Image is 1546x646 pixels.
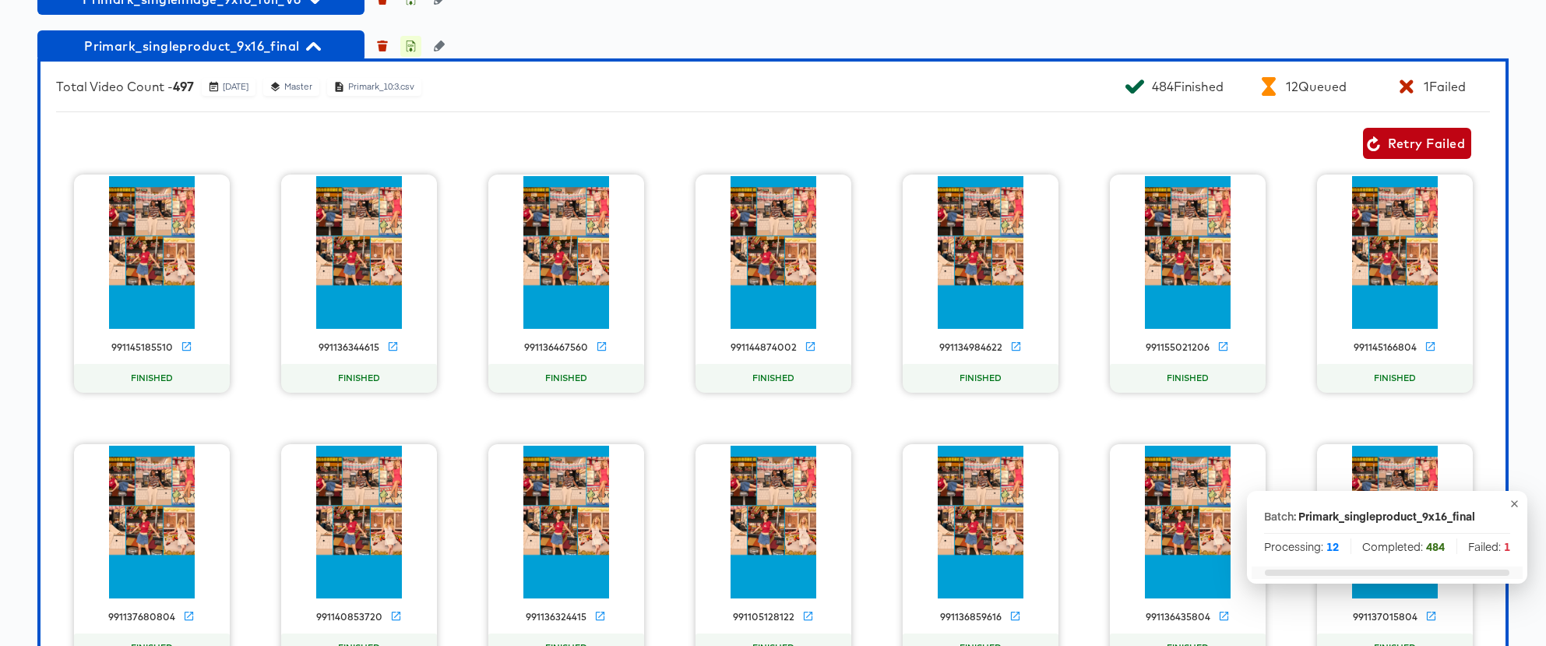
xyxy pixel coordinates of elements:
div: 991137015804 [1353,611,1417,623]
div: 991144874002 [731,341,797,354]
div: 991136344615 [319,341,379,354]
div: Primark_singleproduct_9x16_final [1298,508,1475,524]
div: 991136324415 [526,611,586,623]
div: Primark_10:3.csv [347,81,415,93]
div: 991134984622 [939,341,1002,354]
span: FINISHED [1160,372,1215,385]
div: 484 Finished [1152,79,1224,94]
div: Master [283,81,313,93]
span: FINISHED [953,372,1008,385]
div: 12 Queued [1286,79,1346,94]
div: 991137680804 [108,611,175,623]
span: FINISHED [746,372,801,385]
span: FINISHED [125,372,179,385]
b: 497 [173,79,194,94]
button: Primark_singleproduct_9x16_final [37,30,364,62]
button: Retry Failed [1363,128,1471,159]
span: Processing: [1264,538,1339,554]
div: 991136467560 [524,341,588,354]
span: FINISHED [1368,372,1422,385]
span: Retry Failed [1369,132,1465,154]
div: 991136435804 [1146,611,1210,623]
strong: 484 [1426,538,1445,554]
div: Total Video Count - [56,79,194,94]
span: Primark_singleproduct_9x16_final [45,35,357,57]
div: 1 Failed [1424,79,1465,94]
div: 991145166804 [1354,341,1417,354]
div: 991145185510 [111,341,173,354]
div: 991105128122 [733,611,794,623]
span: FINISHED [332,372,386,385]
p: Batch: [1264,508,1296,524]
div: 991155021206 [1146,341,1210,354]
strong: 12 [1326,538,1339,554]
span: Failed: [1468,538,1510,554]
span: Completed: [1362,538,1445,554]
strong: 1 [1504,538,1510,554]
div: [DATE] [222,81,249,93]
div: 991140853720 [316,611,382,623]
div: 991136859616 [940,611,1002,623]
span: FINISHED [539,372,593,385]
